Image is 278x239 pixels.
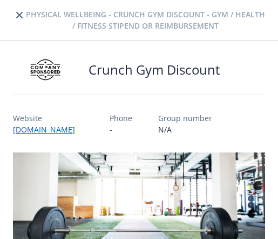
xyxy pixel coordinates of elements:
p: N/A [158,124,212,135]
p: Website [13,112,84,124]
img: Company Sponsored [13,54,78,86]
a: close [13,9,26,22]
p: Group number [158,112,212,124]
a: [DOMAIN_NAME] [13,124,84,135]
h2: Crunch Gym Discount [89,61,220,79]
p: - [110,124,132,135]
p: Phone [110,112,132,124]
p: Physical Wellbeing - Crunch Gym Discount - Gym / Health / Fitness Stipend or reimbursement [26,9,265,31]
